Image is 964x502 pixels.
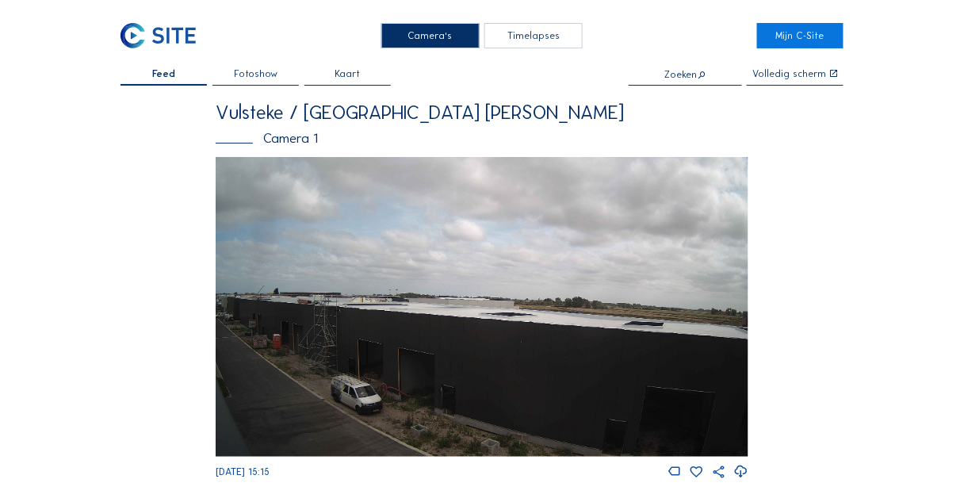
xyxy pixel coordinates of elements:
[152,69,175,79] span: Feed
[752,69,826,79] div: Volledig scherm
[216,132,748,145] div: Camera 1
[120,23,207,48] a: C-SITE Logo
[120,23,196,48] img: C-SITE Logo
[335,69,360,79] span: Kaart
[381,23,480,48] div: Camera's
[757,23,843,48] a: Mijn C-Site
[234,69,277,79] span: Fotoshow
[216,103,748,123] div: Vulsteke / [GEOGRAPHIC_DATA] [PERSON_NAME]
[484,23,583,48] div: Timelapses
[216,157,748,457] img: Image
[216,466,270,477] span: [DATE] 15:15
